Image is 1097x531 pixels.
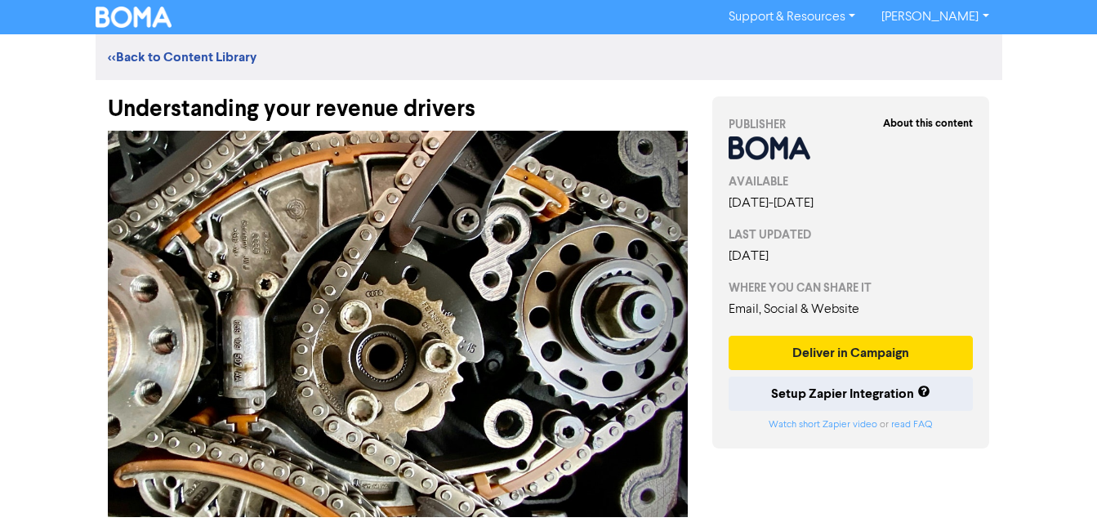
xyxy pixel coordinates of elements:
div: Email, Social & Website [729,300,974,319]
div: or [729,417,974,432]
a: <<Back to Content Library [108,49,256,65]
div: PUBLISHER [729,116,974,133]
a: read FAQ [891,420,932,430]
a: Support & Resources [716,4,868,30]
div: WHERE YOU CAN SHARE IT [729,279,974,297]
a: Watch short Zapier video [769,420,877,430]
div: Understanding your revenue drivers [108,80,688,123]
button: Setup Zapier Integration [729,377,974,411]
strong: About this content [883,117,973,130]
div: LAST UPDATED [729,226,974,243]
button: Deliver in Campaign [729,336,974,370]
a: [PERSON_NAME] [868,4,1001,30]
img: BOMA Logo [96,7,172,28]
iframe: Chat Widget [1015,453,1097,531]
div: AVAILABLE [729,173,974,190]
div: [DATE] - [DATE] [729,194,974,213]
div: [DATE] [729,247,974,266]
